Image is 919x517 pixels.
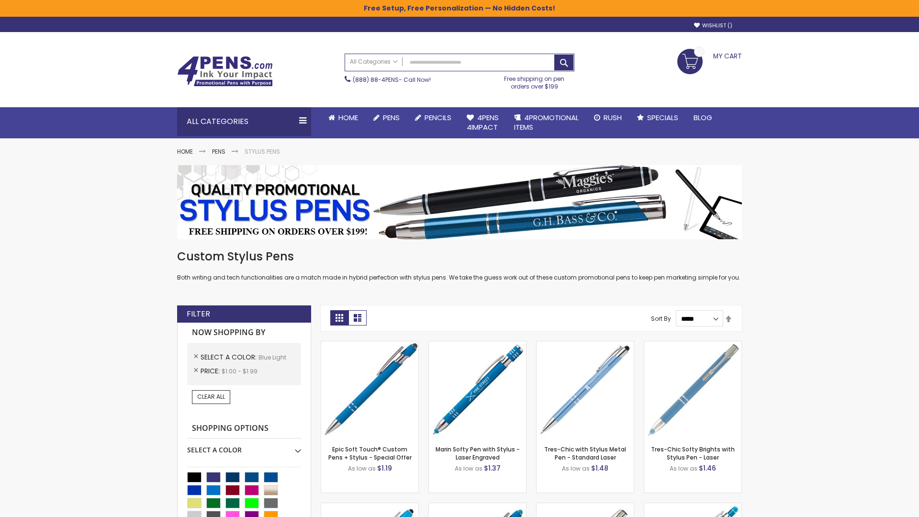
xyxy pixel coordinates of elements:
a: Blog [686,107,720,128]
img: 4Pens Custom Pens and Promotional Products [177,56,273,87]
span: - Call Now! [353,76,431,84]
a: Pens [212,147,225,156]
img: Tres-Chic with Stylus Metal Pen - Standard Laser-Blue - Light [537,341,634,438]
span: Select A Color [201,352,258,362]
strong: Grid [330,310,348,326]
img: Marin Softy Pen with Stylus - Laser Engraved-Blue - Light [429,341,526,438]
a: Rush [586,107,629,128]
a: Epic Soft Touch® Custom Pens + Stylus - Special Offer [328,445,412,461]
span: Blog [694,112,712,123]
a: Tres-Chic Touch Pen - Standard Laser-Blue - Light [537,503,634,511]
span: Specials [647,112,678,123]
a: Marin Softy Pen with Stylus - Laser Engraved [436,445,520,461]
a: Tres-Chic with Stylus Metal Pen - Standard Laser-Blue - Light [537,341,634,349]
span: 4Pens 4impact [467,112,499,132]
a: Ellipse Stylus Pen - Standard Laser-Blue - Light [321,503,418,511]
a: Home [177,147,193,156]
div: Both writing and tech functionalities are a match made in hybrid perfection with stylus pens. We ... [177,249,742,282]
span: Clear All [197,393,225,401]
a: Marin Softy Pen with Stylus - Laser Engraved-Blue - Light [429,341,526,349]
span: $1.37 [484,463,501,473]
a: Tres-Chic with Stylus Metal Pen - Standard Laser [544,445,626,461]
a: Phoenix Softy Brights with Stylus Pen - Laser-Blue - Light [644,503,741,511]
span: Blue Light [258,353,286,361]
div: All Categories [177,107,311,136]
a: 4PROMOTIONALITEMS [506,107,586,138]
a: Specials [629,107,686,128]
strong: Filter [187,309,210,319]
span: As low as [348,464,376,472]
span: All Categories [350,58,398,66]
a: All Categories [345,54,403,70]
label: Sort By [651,315,671,323]
span: As low as [670,464,697,472]
span: $1.00 - $1.99 [222,367,258,375]
span: Pencils [425,112,451,123]
a: Pencils [407,107,459,128]
span: $1.19 [377,463,392,473]
div: Free shipping on pen orders over $199 [494,71,575,90]
span: $1.46 [699,463,716,473]
img: Tres-Chic Softy Brights with Stylus Pen - Laser-Blue - Light [644,341,741,438]
span: As low as [562,464,590,472]
strong: Now Shopping by [187,323,301,343]
a: Pens [366,107,407,128]
span: Home [338,112,358,123]
span: Rush [604,112,622,123]
a: 4Pens4impact [459,107,506,138]
a: Ellipse Softy Brights with Stylus Pen - Laser-Blue - Light [429,503,526,511]
a: (888) 88-4PENS [353,76,399,84]
a: Wishlist [694,22,732,29]
a: Home [321,107,366,128]
a: Clear All [192,390,230,404]
span: As low as [455,464,482,472]
a: 4P-MS8B-Blue - Light [321,341,418,349]
strong: Stylus Pens [245,147,280,156]
a: Tres-Chic Softy Brights with Stylus Pen - Laser-Blue - Light [644,341,741,349]
span: 4PROMOTIONAL ITEMS [514,112,579,132]
span: $1.48 [591,463,608,473]
a: Tres-Chic Softy Brights with Stylus Pen - Laser [651,445,735,461]
h1: Custom Stylus Pens [177,249,742,264]
span: Price [201,366,222,376]
img: Stylus Pens [177,165,742,239]
div: Select A Color [187,438,301,455]
strong: Shopping Options [187,418,301,439]
img: 4P-MS8B-Blue - Light [321,341,418,438]
span: Pens [383,112,400,123]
